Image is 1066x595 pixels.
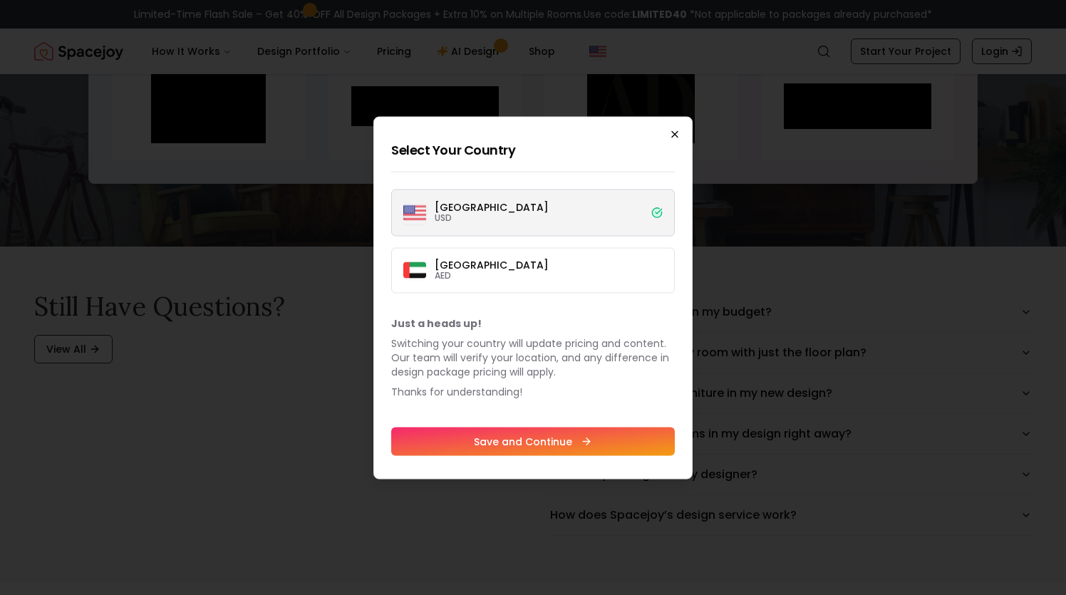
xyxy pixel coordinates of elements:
[435,269,549,281] p: AED
[403,201,426,224] img: United States
[435,202,549,212] p: [GEOGRAPHIC_DATA]
[391,140,675,160] h2: Select Your Country
[403,262,426,279] img: Dubai
[435,212,549,223] p: USD
[391,316,482,330] b: Just a heads up!
[391,336,675,378] p: Switching your country will update pricing and content. Our team will verify your location, and a...
[391,427,675,455] button: Save and Continue
[435,259,549,269] p: [GEOGRAPHIC_DATA]
[391,384,675,398] p: Thanks for understanding!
